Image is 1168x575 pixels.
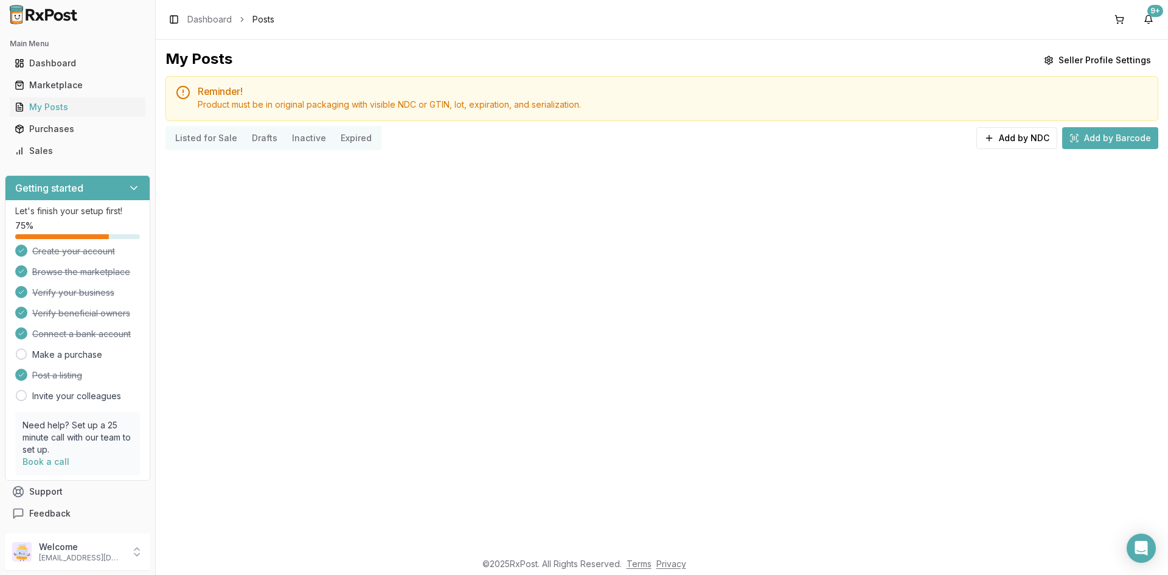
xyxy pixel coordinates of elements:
[23,456,69,467] a: Book a call
[32,349,102,361] a: Make a purchase
[15,205,140,217] p: Let's finish your setup first!
[285,128,333,148] button: Inactive
[12,542,32,562] img: User avatar
[10,118,145,140] a: Purchases
[5,141,150,161] button: Sales
[15,57,141,69] div: Dashboard
[32,390,121,402] a: Invite your colleagues
[627,559,652,569] a: Terms
[32,266,130,278] span: Browse the marketplace
[1127,534,1156,563] div: Open Intercom Messenger
[32,287,114,299] span: Verify your business
[5,75,150,95] button: Marketplace
[5,119,150,139] button: Purchases
[39,553,123,563] p: [EMAIL_ADDRESS][DOMAIN_NAME]
[15,123,141,135] div: Purchases
[32,369,82,382] span: Post a listing
[15,220,33,232] span: 75 %
[198,99,1148,111] div: Product must be in original packaging with visible NDC or GTIN, lot, expiration, and serialization.
[39,541,123,553] p: Welcome
[165,49,232,71] div: My Posts
[1062,127,1158,149] button: Add by Barcode
[252,13,274,26] span: Posts
[5,97,150,117] button: My Posts
[5,5,83,24] img: RxPost Logo
[23,419,133,456] p: Need help? Set up a 25 minute call with our team to set up.
[15,79,141,91] div: Marketplace
[32,245,115,257] span: Create your account
[168,128,245,148] button: Listed for Sale
[10,140,145,162] a: Sales
[15,145,141,157] div: Sales
[187,13,274,26] nav: breadcrumb
[656,559,686,569] a: Privacy
[10,52,145,74] a: Dashboard
[15,181,83,195] h3: Getting started
[333,128,379,148] button: Expired
[10,39,145,49] h2: Main Menu
[32,307,130,319] span: Verify beneficial owners
[15,101,141,113] div: My Posts
[1147,5,1163,17] div: 9+
[10,96,145,118] a: My Posts
[29,507,71,520] span: Feedback
[32,328,131,340] span: Connect a bank account
[10,74,145,96] a: Marketplace
[5,481,150,503] button: Support
[187,13,232,26] a: Dashboard
[198,86,1148,96] h5: Reminder!
[245,128,285,148] button: Drafts
[5,503,150,524] button: Feedback
[976,127,1057,149] button: Add by NDC
[1139,10,1158,29] button: 9+
[5,54,150,73] button: Dashboard
[1037,49,1158,71] button: Seller Profile Settings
